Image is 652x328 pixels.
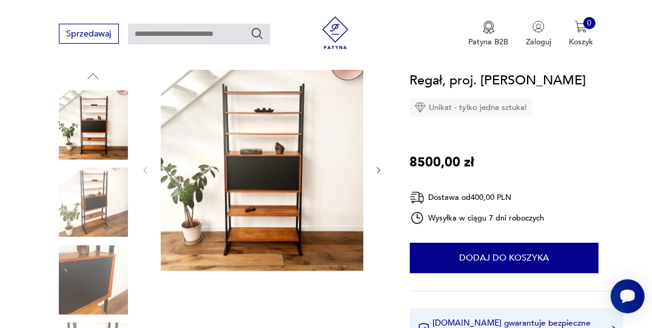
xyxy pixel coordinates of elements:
[161,68,363,271] img: Zdjęcie produktu Regał, proj. Rajmund Teofil Hałas
[59,245,128,315] img: Zdjęcie produktu Regał, proj. Rajmund Teofil Hałas
[469,36,509,47] p: Patyna B2B
[410,211,545,225] div: Wysyłka w ciągu 7 dni roboczych
[469,21,509,47] a: Ikona medaluPatyna B2B
[410,190,545,205] div: Dostawa od 400,00 PLN
[583,17,596,29] div: 0
[250,27,264,40] button: Szukaj
[575,21,587,33] img: Ikona koszyka
[410,243,599,273] button: Dodaj do koszyka
[569,36,593,47] p: Koszyk
[483,21,495,34] img: Ikona medalu
[59,168,128,237] img: Zdjęcie produktu Regał, proj. Rajmund Teofil Hałas
[59,24,119,44] button: Sprzedawaj
[569,21,593,47] button: 0Koszyk
[410,99,533,117] div: Unikat - tylko jedna sztuka!
[469,21,509,47] button: Patyna B2B
[410,190,425,205] img: Ikona dostawy
[526,21,551,47] button: Zaloguj
[611,279,645,313] iframe: Smartsupp widget button
[59,91,128,160] img: Zdjęcie produktu Regał, proj. Rajmund Teofil Hałas
[410,70,586,91] h1: Regał, proj. [PERSON_NAME]
[410,152,475,173] p: 8500,00 zł
[526,36,551,47] p: Zaloguj
[415,103,426,114] img: Ikona diamentu
[59,31,119,38] a: Sprzedawaj
[315,16,356,49] img: Patyna - sklep z meblami i dekoracjami vintage
[533,21,545,33] img: Ikonka użytkownika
